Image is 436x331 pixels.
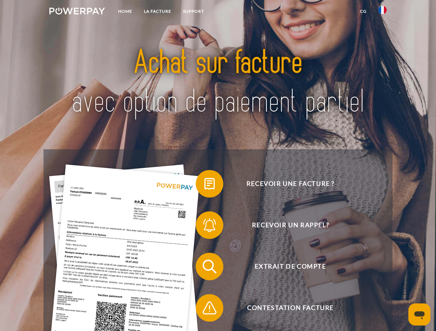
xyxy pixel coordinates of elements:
button: Extrait de compte [196,253,375,280]
span: Contestation Facture [206,294,375,322]
a: Home [112,5,138,18]
button: Contestation Facture [196,294,375,322]
img: title-powerpay_fr.svg [66,33,370,132]
iframe: Bouton de lancement de la fenêtre de messagerie [408,303,430,325]
span: Recevoir une facture ? [206,170,375,198]
span: Extrait de compte [206,253,375,280]
img: qb_bell.svg [201,217,218,234]
button: Recevoir un rappel? [196,211,375,239]
img: qb_bill.svg [201,175,218,192]
a: LA FACTURE [138,5,177,18]
img: qb_search.svg [201,258,218,275]
span: Recevoir un rappel? [206,211,375,239]
a: CG [354,5,372,18]
img: logo-powerpay-white.svg [49,8,105,14]
img: fr [378,6,387,14]
img: qb_warning.svg [201,299,218,317]
a: Support [177,5,210,18]
button: Recevoir une facture ? [196,170,375,198]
